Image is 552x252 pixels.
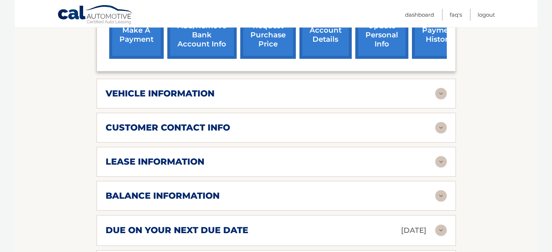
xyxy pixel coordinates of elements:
[106,122,230,133] h2: customer contact info
[435,224,447,236] img: accordion-rest.svg
[435,88,447,99] img: accordion-rest.svg
[435,190,447,202] img: accordion-rest.svg
[106,190,220,201] h2: balance information
[240,11,296,59] a: request purchase price
[401,224,426,237] p: [DATE]
[57,5,134,26] a: Cal Automotive
[450,9,462,21] a: FAQ's
[109,11,164,59] a: make a payment
[355,11,408,59] a: update personal info
[412,11,466,59] a: payment history
[106,156,204,167] h2: lease information
[478,9,495,21] a: Logout
[106,88,214,99] h2: vehicle information
[435,122,447,133] img: accordion-rest.svg
[435,156,447,168] img: accordion-rest.svg
[299,11,352,59] a: account details
[106,225,248,236] h2: due on your next due date
[405,9,434,21] a: Dashboard
[167,11,237,59] a: Add/Remove bank account info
